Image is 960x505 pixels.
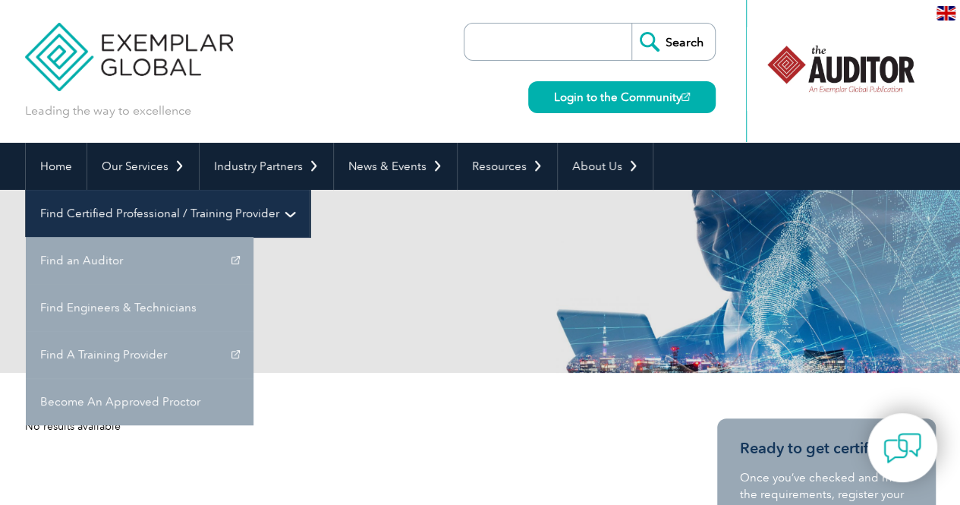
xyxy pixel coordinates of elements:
[528,81,716,113] a: Login to the Community
[631,24,715,60] input: Search
[458,143,557,190] a: Resources
[25,295,480,312] p: Results for: ISO 42001
[681,93,690,101] img: open_square.png
[26,143,87,190] a: Home
[26,237,253,284] a: Find an Auditor
[25,251,608,280] h1: Search
[334,143,457,190] a: News & Events
[26,284,253,331] a: Find Engineers & Technicians
[558,143,653,190] a: About Us
[87,143,199,190] a: Our Services
[26,331,253,378] a: Find A Training Provider
[26,378,253,425] a: Become An Approved Proctor
[936,6,955,21] img: en
[200,143,333,190] a: Industry Partners
[883,429,921,467] img: contact-chat.png
[26,190,310,237] a: Find Certified Professional / Training Provider
[25,103,191,119] p: Leading the way to excellence
[25,418,663,434] div: No results available
[740,439,913,458] h3: Ready to get certified?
